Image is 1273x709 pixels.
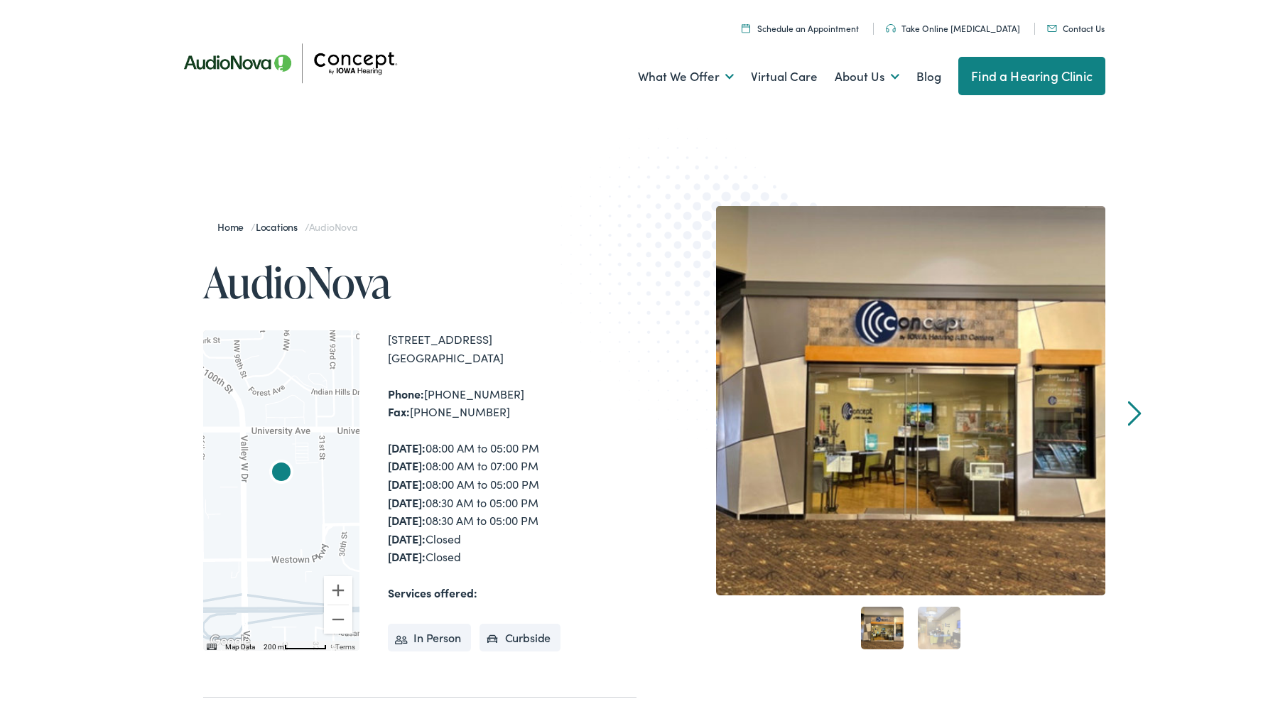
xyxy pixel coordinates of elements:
[259,641,331,651] button: Map scale: 200 m per 56 pixels
[388,439,636,566] div: 08:00 AM to 05:00 PM 08:00 AM to 07:00 PM 08:00 AM to 05:00 PM 08:30 AM to 05:00 PM 08:30 AM to 0...
[388,548,426,564] strong: [DATE]:
[225,642,255,652] button: Map Data
[742,22,859,34] a: Schedule an Appointment
[217,220,251,234] a: Home
[388,531,426,546] strong: [DATE]:
[388,385,636,421] div: [PHONE_NUMBER] [PHONE_NUMBER]
[886,22,1020,34] a: Take Online [MEDICAL_DATA]
[751,50,818,103] a: Virtual Care
[742,23,750,33] img: A calendar icon to schedule an appointment at Concept by Iowa Hearing.
[324,605,352,634] button: Zoom out
[217,220,357,234] span: / /
[388,476,426,492] strong: [DATE]:
[388,386,424,401] strong: Phone:
[335,643,355,651] a: Terms
[388,624,471,652] li: In Person
[886,24,896,33] img: utility icon
[835,50,899,103] a: About Us
[638,50,734,103] a: What We Offer
[480,624,561,652] li: Curbside
[256,220,305,234] a: Locations
[388,330,636,367] div: [STREET_ADDRESS] [GEOGRAPHIC_DATA]
[203,259,636,305] h1: AudioNova
[388,585,477,600] strong: Services offered:
[207,632,254,651] img: Google
[388,404,410,419] strong: Fax:
[388,512,426,528] strong: [DATE]:
[388,440,426,455] strong: [DATE]:
[388,494,426,510] strong: [DATE]:
[1047,25,1057,32] img: utility icon
[918,607,960,649] a: 2
[916,50,941,103] a: Blog
[207,632,254,651] a: Open this area in Google Maps (opens a new window)
[861,607,904,649] a: 1
[324,576,352,605] button: Zoom in
[958,57,1105,95] a: Find a Hearing Clinic
[309,220,357,234] span: AudioNova
[388,458,426,473] strong: [DATE]:
[264,457,298,491] div: AudioNova
[264,643,284,651] span: 200 m
[207,642,217,652] button: Keyboard shortcuts
[1128,401,1142,426] a: Next
[1047,22,1105,34] a: Contact Us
